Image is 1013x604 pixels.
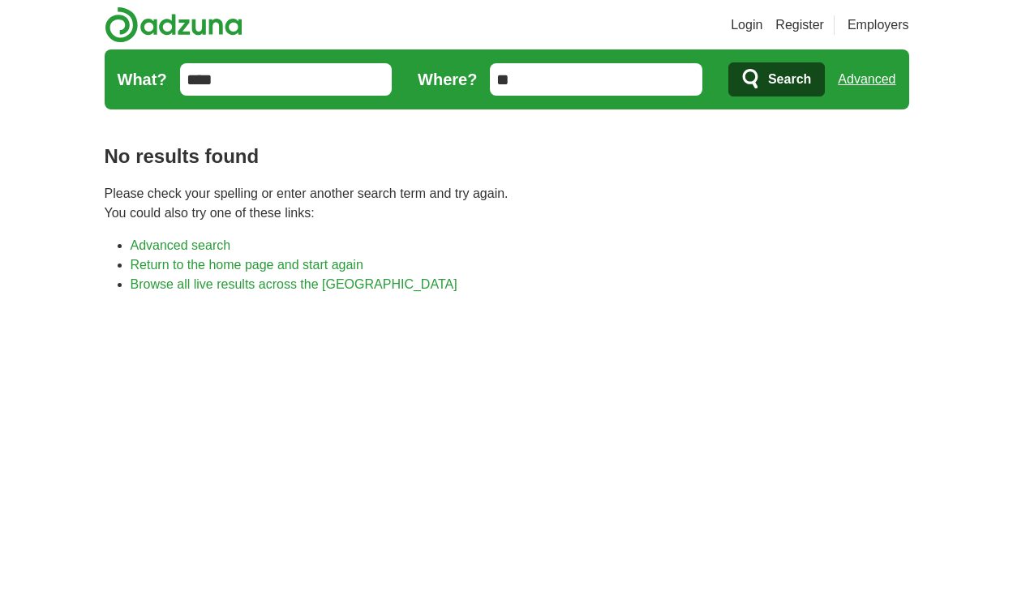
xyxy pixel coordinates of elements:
[131,258,363,272] a: Return to the home page and start again
[105,6,243,43] img: Adzuna logo
[418,67,477,92] label: Where?
[105,142,909,171] h1: No results found
[118,67,167,92] label: What?
[131,238,231,252] a: Advanced search
[105,184,909,223] p: Please check your spelling or enter another search term and try again. You could also try one of ...
[775,15,824,35] a: Register
[131,277,457,291] a: Browse all live results across the [GEOGRAPHIC_DATA]
[848,15,909,35] a: Employers
[731,15,762,35] a: Login
[728,62,825,96] button: Search
[768,63,811,96] span: Search
[838,63,895,96] a: Advanced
